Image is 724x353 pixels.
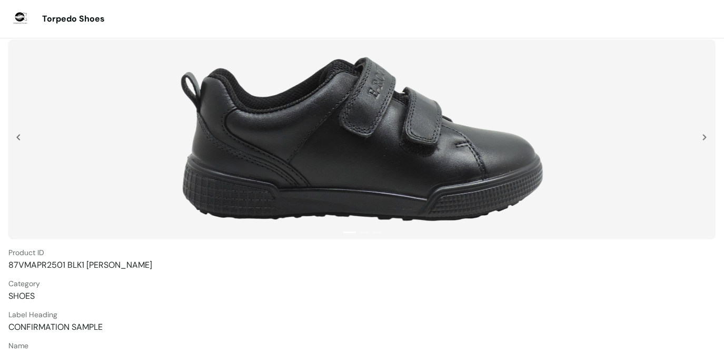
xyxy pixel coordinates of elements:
[11,8,32,29] img: 14fb2c3a-5573-4db6-bed1-033b52b276bd
[8,310,716,319] span: Label Heading
[360,231,369,233] button: 2
[373,231,381,233] button: 3
[702,134,707,140] img: 1iXN1vQnL93Sly2tp5gZdOCkLDXXBTSgBZsUPNcHDKDn+5ELF7g1yYvXVEkKmvRWZKcQRrDyOUyzO6P5j+usZkj6Qm3KTBTXX...
[8,341,716,350] span: Name
[343,231,356,233] button: 1
[42,14,105,24] span: Torpedo Shoes
[171,45,553,234] img: Product images
[8,248,716,257] span: Product ID
[8,279,716,288] span: Category
[16,134,21,140] img: jS538UXRZ47CFcZgAAAABJRU5ErkJggg==
[8,321,716,332] span: CONFIRMATION SAMPLE
[8,259,716,270] span: 87VMAPR2501 BLK1 [PERSON_NAME]
[8,290,716,301] span: SHOES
